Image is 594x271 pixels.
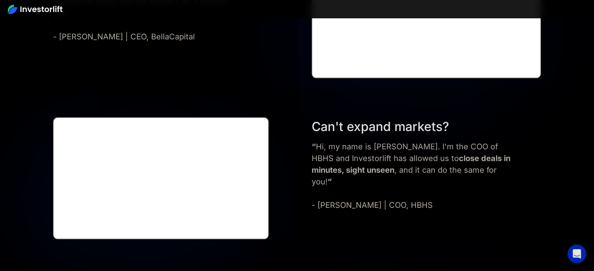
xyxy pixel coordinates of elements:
[312,142,316,151] strong: “
[567,244,586,263] div: Open Intercom Messenger
[328,177,332,186] strong: ”
[312,141,518,211] div: Hi, my name is [PERSON_NAME]. I'm the COO of HBHS and Investorlift has allowed us to , and it can...
[312,117,518,136] div: Can't expand markets?
[54,118,268,239] iframe: FRANK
